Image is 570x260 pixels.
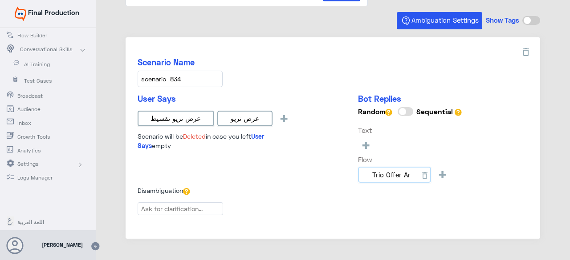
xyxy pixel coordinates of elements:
[358,94,401,104] span: Bot Replies
[217,111,273,127] input: عرض تريو
[17,92,69,100] span: Broadcast
[279,111,289,125] span: +
[17,105,69,113] span: Audience
[411,16,479,24] span: Ambiguation Settings
[24,77,76,85] span: Test Cases
[42,241,83,249] span: [PERSON_NAME]
[17,32,69,40] span: Flow Builder
[28,8,79,16] span: Final Production
[24,60,76,68] span: AI Training
[17,133,69,141] span: Growth Tools
[437,167,448,181] span: +
[6,237,23,254] button: Avatar
[17,147,69,155] span: Analytics
[361,137,371,152] span: +
[138,94,293,104] h5: User Says
[183,132,206,140] span: Deleted
[138,132,293,151] p: Scenario will be in case you left empty
[17,174,69,182] span: Logs Manager
[17,119,69,127] span: Inbox
[358,107,392,116] h6: Random
[138,132,264,149] span: User Says
[397,12,482,29] button: Ambiguation Settings
[435,167,450,181] button: +
[486,16,519,26] h5: Show Tags
[138,71,223,87] input: Add Scenario Name
[416,107,462,116] h6: Sequential
[276,111,292,125] button: +
[358,137,374,152] button: +
[138,57,529,68] h5: Scenario Name
[358,167,431,183] input: Go to Trio Offer Ar
[138,202,223,215] input: Ask for clarification...
[15,7,26,21] img: Widebot Logo
[138,186,190,195] label: Disambiguation
[17,218,69,226] span: اللغة العربية
[20,45,72,53] span: Conversational Skills
[358,156,463,164] h6: Flow
[17,160,69,168] span: Settings
[138,111,214,127] input: عرض تريو تقسيط
[358,126,463,134] h6: Text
